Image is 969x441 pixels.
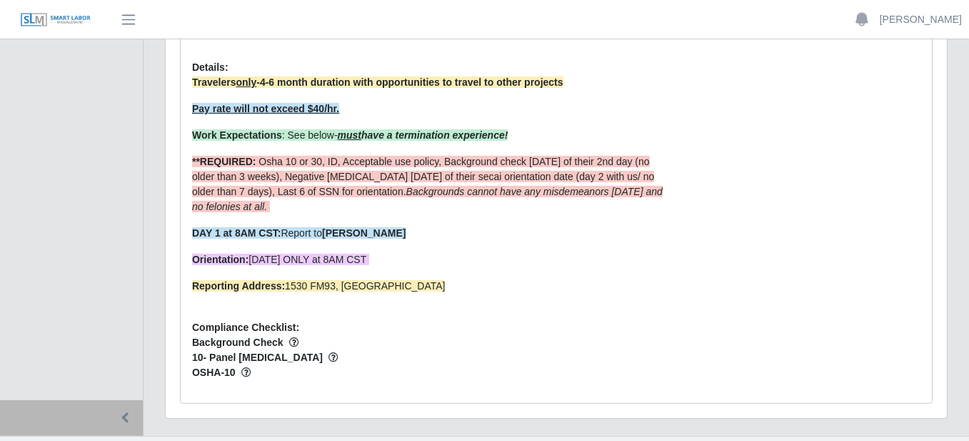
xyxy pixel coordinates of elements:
a: [PERSON_NAME] [880,12,962,27]
span: 10- Panel [MEDICAL_DATA] [192,350,671,365]
span: Background Check [192,335,671,350]
strong: have a termination experience! [338,129,508,141]
span: 4-6 month duration with opportunities to travel to other projects [260,76,563,88]
span: : See below- [192,129,508,141]
strong: Work Expectations [192,129,282,141]
strong: Orientation: [192,254,248,265]
b: Details: [192,61,229,73]
b: Compliance Checklist: [192,322,299,333]
span: Osha 10 or 30, ID, Acceptable use policy, Background check [DATE] of their 2nd day (no older than... [192,156,663,212]
em: Backgrounds cannot have any misdemeanors [DATE] and no felonies at all. [192,186,663,212]
strong: [PERSON_NAME] [322,227,406,239]
span: Report to [192,227,406,239]
span: OSHA-10 [192,365,671,380]
span: 1530 FM93, [GEOGRAPHIC_DATA] [192,280,445,292]
span: must [338,129,361,141]
strong: **REQUIRED: [192,156,256,167]
span: only [236,76,257,88]
strong: Reporting Address: [192,280,285,292]
strong: Travelers - [192,76,563,88]
strong: Pay rate will not exceed $40/hr. [192,103,339,114]
span: [DATE] ONLY at 8AM CST [192,254,369,265]
strong: DAY 1 at 8AM CST: [192,227,281,239]
img: SLM Logo [20,12,91,28]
